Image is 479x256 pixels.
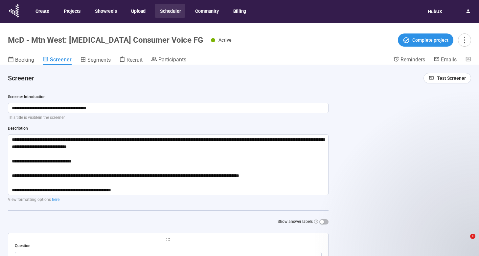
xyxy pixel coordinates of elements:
p: View formatting options [8,197,329,203]
span: Active [218,37,232,43]
p: This title is visible in the screener [8,115,329,121]
span: holder [15,237,322,242]
a: Segments [80,56,111,65]
a: Reminders [393,56,425,64]
button: Showreels [90,4,121,18]
span: Reminders [400,56,425,63]
a: here [52,197,59,202]
a: Screener [43,56,72,65]
h4: Screener [8,74,418,83]
a: Booking [8,56,34,65]
span: 1 [470,234,475,239]
button: Billing [228,4,251,18]
div: HubUX [424,5,446,18]
button: Community [190,4,223,18]
label: Show answer labels [278,219,329,225]
button: Projects [58,4,85,18]
a: Emails [434,56,457,64]
a: Participants [151,56,186,64]
span: Emails [441,56,457,63]
button: Show answer labels [319,219,329,224]
button: more [458,33,471,47]
div: Description [8,125,329,132]
div: Screener Introduction [8,94,329,100]
button: Create [30,4,54,18]
span: Participants [158,56,186,63]
button: Scheduler [155,4,185,18]
span: Recruit [126,57,143,63]
a: Recruit [119,56,143,65]
span: Complete project [412,36,448,44]
h1: McD - Mtn West: [MEDICAL_DATA] Consumer Voice FG [8,35,203,45]
iframe: Intercom live chat [457,234,472,249]
span: question-circle [314,220,318,224]
span: Test Screener [437,75,466,82]
button: Complete project [398,33,453,47]
div: Question [15,243,322,249]
span: Segments [87,57,111,63]
span: more [460,35,469,44]
span: Screener [50,56,72,63]
span: Booking [15,57,34,63]
button: Upload [126,4,150,18]
button: Test Screener [423,73,471,83]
